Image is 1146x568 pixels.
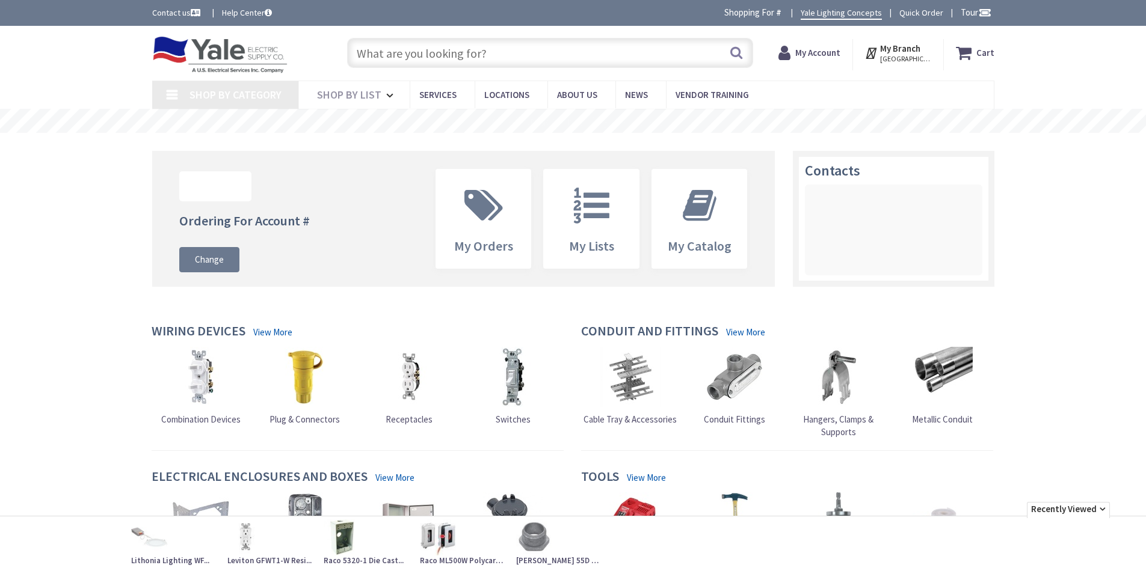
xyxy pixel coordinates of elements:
img: Raco 5320-1 Die Cast Aluminum Weatherproof Outlet Box 2-3/4-Inch x 4-1/2-Inch x 2-Inch 18.3-Cubic... [324,519,360,555]
img: Device Boxes [275,492,335,552]
input: What are you looking for? [347,38,753,68]
strong: Leviton GFWT1-W Resi... [227,555,312,567]
img: Receptacles [379,347,439,407]
a: My Catalog [652,169,747,268]
span: My Catalog [668,237,732,254]
img: Lithonia Lighting WF6SWW590CRIMWM6 6-Inch LED Ultra-Thin Wafer Switchable Down Light 120-Volt AC ... [131,519,167,555]
a: Raco ML500W Polycarb... [420,519,504,567]
span: Vendor Training [676,89,749,100]
a: Switches Switches [483,347,543,426]
span: Cable Tray & Accessories [584,414,677,425]
span: My Lists [569,237,614,254]
a: Yale Lighting Concepts [801,7,882,20]
a: Plug & Connectors Plug & Connectors [270,347,340,426]
strong: Lithonia Lighting WF... [131,555,215,567]
img: Leviton GFWT1-W Residential Grade Slim Tamper And Weather-Resistant Monochromatic Self-Test GFCI ... [227,519,263,555]
img: Hangers, Clamps & Supports [809,347,869,407]
span: Recently Viewed [1027,502,1110,518]
img: Crouse-Hinds 55D Die Cast Zinc Non-Insulated Hex Head Conduit Chase Nipple 2-Inch [516,519,552,555]
strong: Cart [976,42,994,64]
span: Conduit Fittings [704,414,765,425]
img: Explosion-Proof Boxes & Accessories [483,492,543,552]
a: View More [726,326,765,338]
h4: Wiring Devices [152,323,245,341]
a: Conduit Fittings Conduit Fittings [704,347,765,426]
span: About Us [557,89,597,100]
span: Shop By List [317,88,381,102]
img: Tool Attachments & Accessories [809,492,869,552]
span: Shopping For [724,7,774,18]
img: Hand Tools [704,492,765,552]
a: Cart [956,42,994,64]
a: View More [253,326,292,338]
span: Switches [496,414,531,425]
img: Switches [483,347,543,407]
a: Receptacles Receptacles [379,347,439,426]
a: Metallic Conduit Metallic Conduit [912,347,973,426]
span: Tour [961,7,991,18]
img: Adhesive, Sealant & Tapes [913,492,973,552]
a: Quick Order [899,7,943,19]
h4: Ordering For Account # [179,213,310,228]
span: Services [419,89,457,100]
span: My Orders [454,237,513,254]
a: Raco 5320-1 Die Cast... [324,519,408,567]
strong: [PERSON_NAME] 55D Die... [516,555,600,567]
a: Cable Tray & Accessories Cable Tray & Accessories [584,347,677,426]
h4: Electrical Enclosures and Boxes [152,469,368,486]
span: Locations [484,89,529,100]
div: My Branch [GEOGRAPHIC_DATA], [GEOGRAPHIC_DATA] [864,42,931,64]
a: Lithonia Lighting WF... [131,519,215,567]
strong: My Branch [880,43,920,54]
strong: Raco 5320-1 Die Cast... [324,555,408,567]
a: [PERSON_NAME] 55D Die... [516,519,600,567]
strong: Raco ML500W Polycarb... [420,555,504,567]
a: My Lists [544,169,639,268]
h4: Tools [581,469,619,486]
a: My Account [778,42,840,64]
img: Cable Tray & Accessories [600,347,661,407]
a: Contact us [152,7,203,19]
span: Receptacles [386,414,433,425]
h3: Contacts [805,163,982,179]
a: View More [375,471,414,484]
img: Enclosures & Cabinets [379,492,439,552]
span: Combination Devices [161,414,241,425]
span: Shop By Category [189,88,282,102]
img: Metallic Conduit [913,347,973,407]
img: Combination Devices [171,347,231,407]
img: Plug & Connectors [275,347,335,407]
a: View More [627,471,666,484]
img: Conduit Fittings [704,347,765,407]
img: Yale Electric Supply Co. [152,36,288,73]
a: Leviton GFWT1-W Resi... [227,519,312,567]
span: [GEOGRAPHIC_DATA], [GEOGRAPHIC_DATA] [880,54,931,64]
h4: Conduit and Fittings [581,323,718,341]
span: Metallic Conduit [912,414,973,425]
a: My Orders [436,169,531,268]
span: Hangers, Clamps & Supports [803,414,873,438]
a: Change [179,247,239,272]
a: Help Center [222,7,272,19]
a: Hangers, Clamps & Supports Hangers, Clamps & Supports [789,347,888,439]
strong: # [776,7,781,18]
strong: My Account [795,47,840,58]
img: Box Hardware & Accessories [171,492,231,552]
span: News [625,89,648,100]
span: Plug & Connectors [270,414,340,425]
img: Batteries & Chargers [600,492,661,552]
img: Raco ML500W Polycarbonate 1-Gang Flat Expandable Extra-Duty While-In-Use Low Profile Cover 3.61-I... [420,519,456,555]
a: Combination Devices Combination Devices [161,347,241,426]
